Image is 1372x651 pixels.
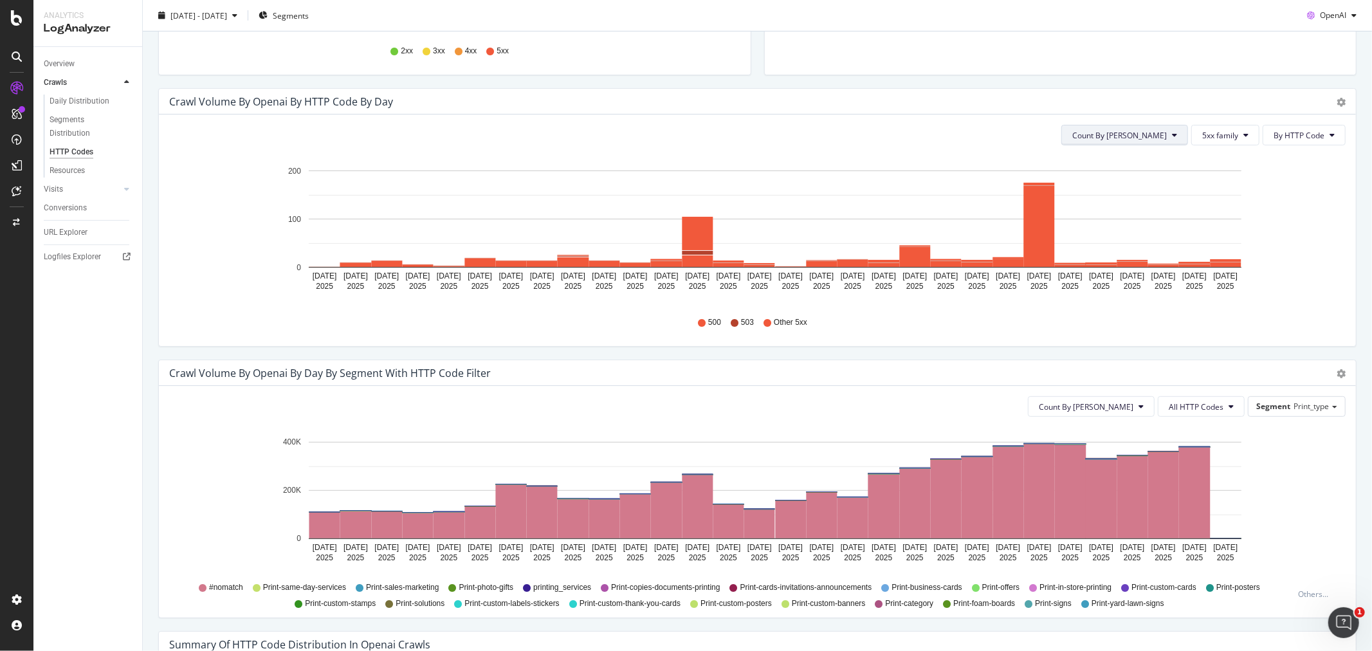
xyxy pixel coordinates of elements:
[1058,271,1083,280] text: [DATE]
[1030,282,1048,291] text: 2025
[751,553,768,562] text: 2025
[44,10,132,21] div: Analytics
[497,46,509,57] span: 5xx
[440,553,457,562] text: 2025
[782,282,800,291] text: 2025
[720,282,737,291] text: 2025
[1337,369,1346,378] div: gear
[169,638,430,651] div: Summary of HTTP Code Distribution in openai crawls
[1328,607,1359,638] iframe: Intercom live chat
[44,201,133,215] a: Conversions
[288,167,301,176] text: 200
[902,543,927,552] text: [DATE]
[263,582,346,593] span: Print-same-day-services
[813,553,830,562] text: 2025
[374,543,399,552] text: [DATE]
[1213,271,1238,280] text: [DATE]
[343,543,368,552] text: [DATE]
[433,46,445,57] span: 3xx
[658,282,675,291] text: 2025
[1124,282,1141,291] text: 2025
[969,282,986,291] text: 2025
[468,271,492,280] text: [DATE]
[782,553,800,562] text: 2025
[934,543,958,552] text: [DATE]
[844,282,861,291] text: 2025
[44,226,87,239] div: URL Explorer
[1151,543,1176,552] text: [DATE]
[44,250,101,264] div: Logfiles Explorer
[169,95,393,108] div: Crawl Volume by openai by HTTP Code by Day
[1072,130,1167,141] span: Count By Day
[561,271,585,280] text: [DATE]
[892,582,962,593] span: Print-business-cards
[1256,401,1290,412] span: Segment
[170,10,227,21] span: [DATE] - [DATE]
[288,215,301,224] text: 100
[1000,553,1017,562] text: 2025
[533,582,591,593] span: printing_services
[813,282,830,291] text: 2025
[1061,282,1079,291] text: 2025
[996,271,1020,280] text: [DATE]
[530,271,554,280] text: [DATE]
[1217,282,1234,291] text: 2025
[627,282,644,291] text: 2025
[720,553,737,562] text: 2025
[1213,543,1238,552] text: [DATE]
[1039,582,1111,593] span: Print-in-store-printing
[502,553,520,562] text: 2025
[406,271,430,280] text: [DATE]
[841,271,865,280] text: [DATE]
[530,543,554,552] text: [DATE]
[565,553,582,562] text: 2025
[297,263,301,272] text: 0
[689,282,706,291] text: 2025
[468,543,492,552] text: [DATE]
[1061,125,1188,145] button: Count By [PERSON_NAME]
[1151,271,1176,280] text: [DATE]
[902,271,927,280] text: [DATE]
[937,282,955,291] text: 2025
[934,271,958,280] text: [DATE]
[1061,553,1079,562] text: 2025
[459,582,513,593] span: Print-photo-gifts
[169,156,1335,305] svg: A chart.
[1092,598,1164,609] span: Print-yard-lawn-signs
[774,317,807,328] span: Other 5xx
[1093,553,1110,562] text: 2025
[596,282,613,291] text: 2025
[1302,5,1362,26] button: OpenAI
[440,282,457,291] text: 2025
[561,543,585,552] text: [DATE]
[717,271,741,280] text: [DATE]
[44,201,87,215] div: Conversions
[841,543,865,552] text: [DATE]
[378,553,396,562] text: 2025
[366,582,439,593] span: Print-sales-marketing
[1182,543,1207,552] text: [DATE]
[982,582,1020,593] span: Print-offers
[409,553,426,562] text: 2025
[153,5,242,26] button: [DATE] - [DATE]
[1186,282,1203,291] text: 2025
[1131,582,1196,593] span: Print-custom-cards
[1058,543,1083,552] text: [DATE]
[627,553,644,562] text: 2025
[347,282,365,291] text: 2025
[209,582,243,593] span: #nomatch
[1030,553,1048,562] text: 2025
[792,598,866,609] span: Print-custom-banners
[996,543,1020,552] text: [DATE]
[409,282,426,291] text: 2025
[1155,553,1172,562] text: 2025
[937,553,955,562] text: 2025
[316,553,333,562] text: 2025
[1217,553,1234,562] text: 2025
[44,57,75,71] div: Overview
[565,282,582,291] text: 2025
[810,271,834,280] text: [DATE]
[741,317,754,328] span: 503
[533,553,551,562] text: 2025
[580,598,681,609] span: Print-custom-thank-you-cards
